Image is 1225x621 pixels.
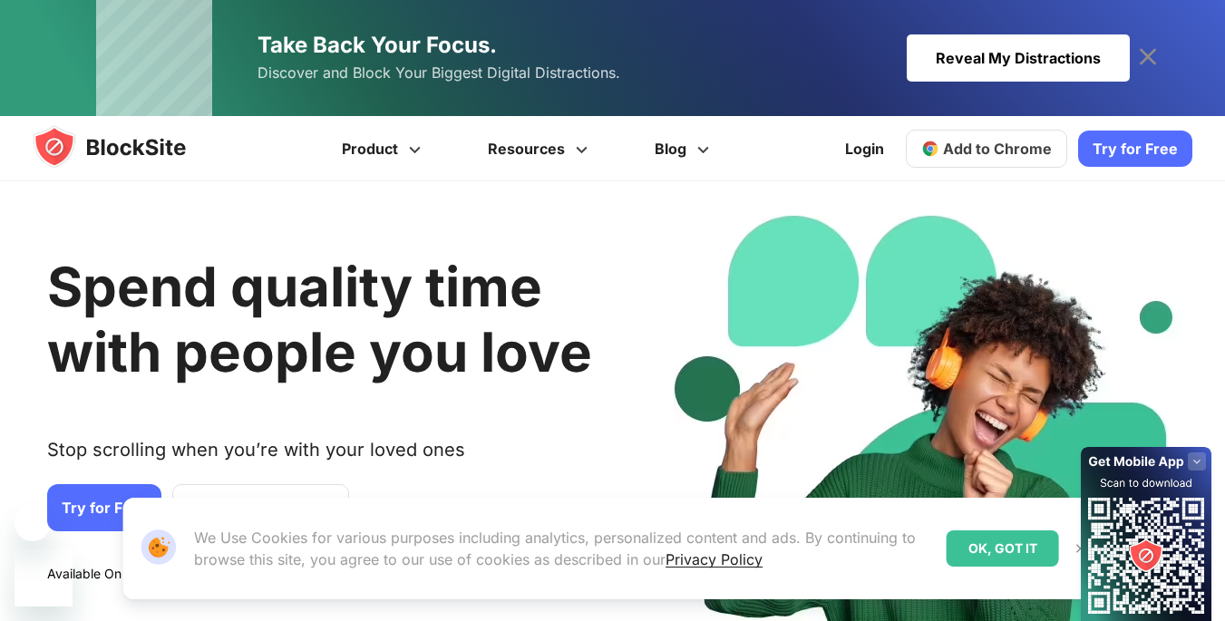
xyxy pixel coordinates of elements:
[311,116,457,181] a: Product
[1069,537,1093,560] button: Close
[47,254,626,384] h2: Spend quality time with people you love
[1074,541,1088,556] img: Close
[907,34,1130,82] div: Reveal My Distractions
[258,60,620,86] span: Discover and Block Your Biggest Digital Distractions.
[834,127,895,170] a: Login
[943,140,1052,158] span: Add to Chrome
[906,130,1067,168] a: Add to Chrome
[194,527,932,570] p: We Use Cookies for various purposes including analytics, personalized content and ads. By continu...
[47,439,465,475] text: Stop scrolling when you’re with your loved ones
[624,116,745,181] a: Blog
[666,550,763,568] a: Privacy Policy
[258,32,497,58] span: Take Back Your Focus.
[33,125,221,169] img: blocksite-icon.5d769676.svg
[921,140,939,158] img: chrome-icon.svg
[15,548,73,606] iframe: Button to launch messaging window
[15,505,51,541] iframe: Close message
[457,116,624,181] a: Resources
[1078,131,1192,167] a: Try for Free
[947,530,1059,567] div: OK, GOT IT
[47,566,122,584] text: Available On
